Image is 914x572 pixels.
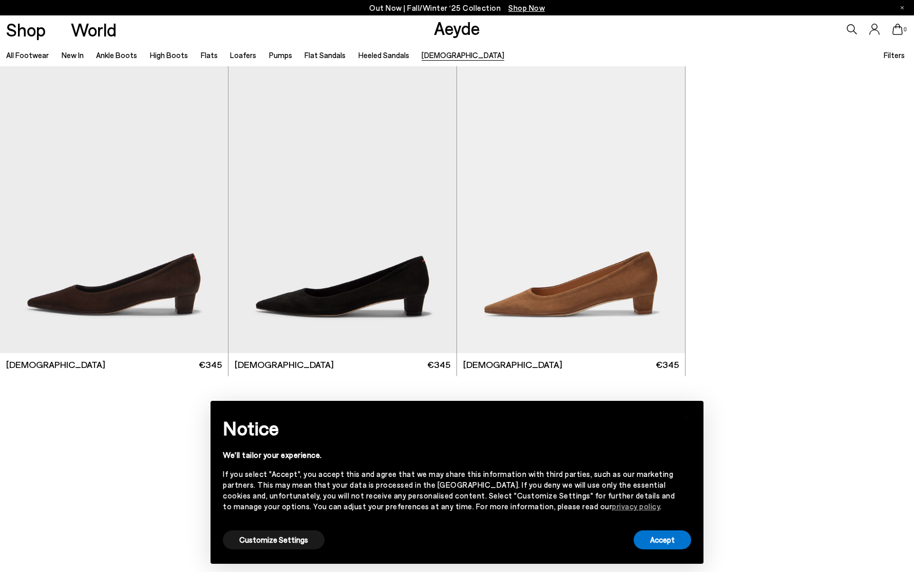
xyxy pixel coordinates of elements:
a: [DEMOGRAPHIC_DATA] €345 [457,353,685,376]
a: Loafers [230,50,256,60]
button: Accept [634,530,691,549]
img: Judi Suede Pointed Pumps [457,66,685,353]
span: [DEMOGRAPHIC_DATA] [463,358,562,371]
span: Navigate to /collections/new-in [508,3,545,12]
h2: Notice [223,415,675,441]
span: €345 [199,358,222,371]
a: [DEMOGRAPHIC_DATA] [422,50,504,60]
a: Heeled Sandals [358,50,409,60]
span: €345 [427,358,450,371]
a: All Footwear [6,50,49,60]
button: Close this notice [675,404,699,429]
div: We'll tailor your experience. [223,450,675,460]
a: Pumps [269,50,292,60]
span: 0 [903,27,908,32]
div: If you select "Accept", you accept this and agree that we may share this information with third p... [223,469,675,512]
button: Customize Settings [223,530,325,549]
a: 0 [892,24,903,35]
a: Shop [6,21,46,39]
a: High Boots [150,50,188,60]
span: × [683,409,691,423]
a: privacy policy [612,502,660,511]
a: Flats [201,50,218,60]
img: Judi Suede Pointed Pumps [228,66,456,353]
a: Flat Sandals [304,50,346,60]
span: €345 [656,358,679,371]
a: [DEMOGRAPHIC_DATA] €345 [228,353,456,376]
p: Out Now | Fall/Winter ‘25 Collection [369,2,545,14]
a: World [71,21,117,39]
span: [DEMOGRAPHIC_DATA] [6,358,105,371]
span: [DEMOGRAPHIC_DATA] [235,358,334,371]
a: New In [62,50,84,60]
span: Filters [884,50,905,60]
a: Ankle Boots [96,50,137,60]
a: Aeyde [434,17,480,39]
